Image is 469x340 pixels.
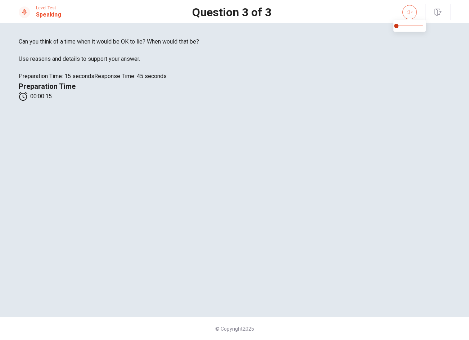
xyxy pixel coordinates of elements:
span: Use reasons and details to support your answer. [19,55,451,63]
h1: Question 3 of 3 [192,8,271,17]
span: 00:00:15 [30,92,52,101]
span: Level Test [36,5,61,10]
h1: Speaking [36,10,61,19]
span: Preparation Time [19,82,76,91]
span: © Copyright 2025 [215,326,254,332]
span: Preparation Time: 15 seconds [19,73,94,80]
span: Can you think of a time when it would be OK to lie? When would that be? [19,37,451,46]
span: Response Time: 45 seconds [94,73,167,80]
